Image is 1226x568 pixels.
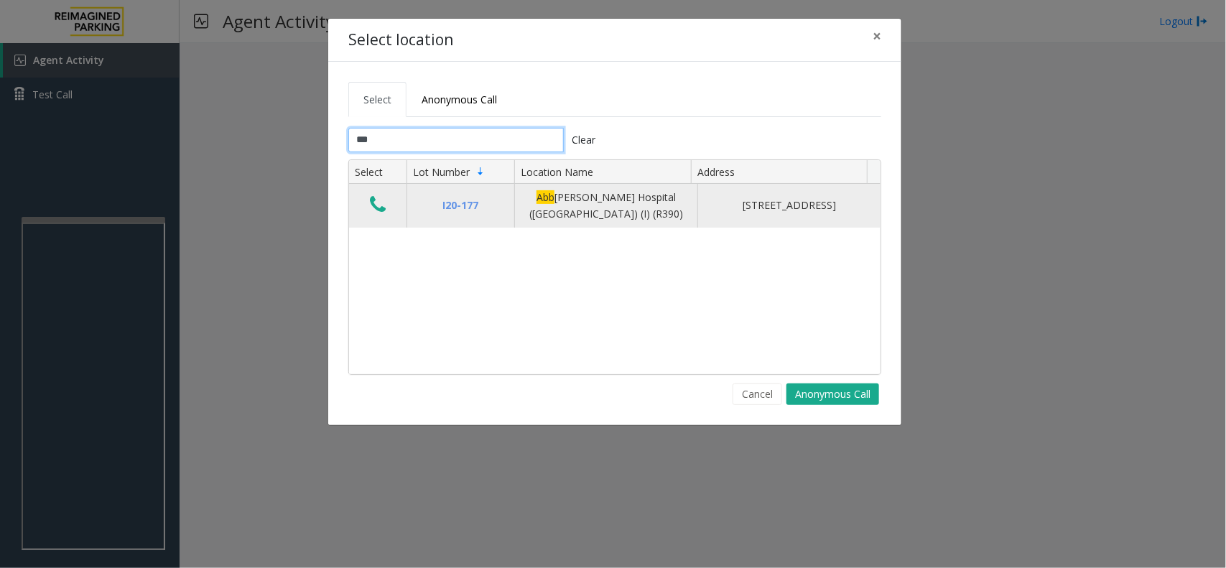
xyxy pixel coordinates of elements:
th: Select [349,160,407,185]
button: Clear [564,128,604,152]
ul: Tabs [348,82,881,117]
button: Anonymous Call [786,383,879,405]
span: Address [697,165,735,179]
span: Sortable [475,166,486,177]
div: [PERSON_NAME] Hospital ([GEOGRAPHIC_DATA]) (I) (R390) [524,190,689,222]
span: Anonymous Call [422,93,497,106]
span: Lot Number [413,165,470,179]
span: Location Name [521,165,593,179]
span: × [873,26,881,46]
div: I20-177 [416,197,506,213]
span: Abb [537,190,554,204]
button: Cancel [733,383,782,405]
div: [STREET_ADDRESS] [707,197,872,213]
span: Select [363,93,391,106]
div: Data table [349,160,881,374]
button: Close [863,19,891,54]
h4: Select location [348,29,453,52]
